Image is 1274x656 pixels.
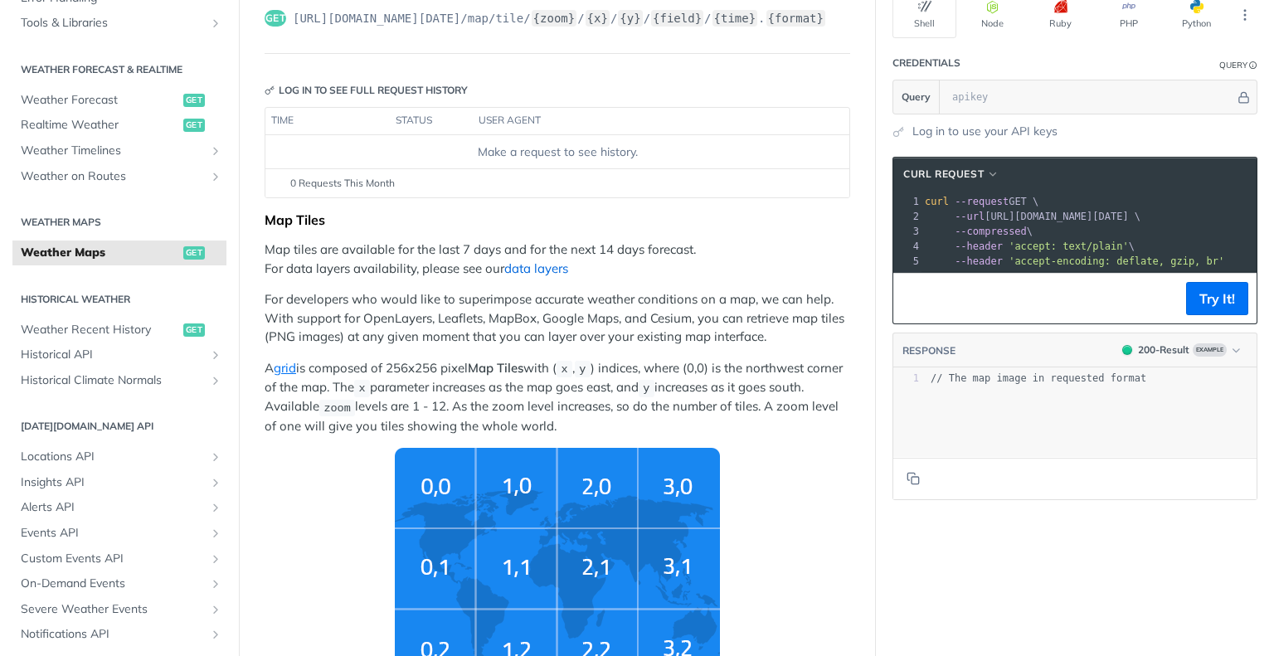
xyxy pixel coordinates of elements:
th: status [390,108,473,134]
span: Weather Recent History [21,322,179,338]
span: // The map image in requested format [931,372,1146,384]
div: 1 [893,194,921,209]
span: Weather Forecast [21,92,179,109]
span: Events API [21,525,205,542]
a: Realtime Weatherget [12,113,226,138]
span: zoom [323,401,350,414]
a: Weather Forecastget [12,88,226,113]
a: Notifications APIShow subpages for Notifications API [12,622,226,647]
label: {field} [651,10,703,27]
div: Make a request to see history. [272,143,843,161]
label: {format} [766,10,825,27]
span: get [183,94,205,107]
span: get [183,119,205,132]
a: Historical APIShow subpages for Historical API [12,343,226,367]
span: cURL Request [903,167,984,182]
div: 4 [893,239,921,254]
span: curl [925,196,949,207]
span: x [358,382,365,395]
span: x [561,363,567,376]
a: Insights APIShow subpages for Insights API [12,470,226,495]
a: Weather on RoutesShow subpages for Weather on Routes [12,164,226,189]
span: Historical Climate Normals [21,372,205,389]
button: Copy to clipboard [902,466,925,491]
h2: [DATE][DOMAIN_NAME] API [12,419,226,434]
a: On-Demand EventsShow subpages for On-Demand Events [12,571,226,596]
label: {time} [712,10,758,27]
button: Show subpages for Weather on Routes [209,170,222,183]
span: y [579,363,586,376]
svg: Key [265,85,275,95]
span: Locations API [21,449,205,465]
div: QueryInformation [1219,59,1257,71]
button: Show subpages for Locations API [209,450,222,464]
a: Events APIShow subpages for Events API [12,521,226,546]
svg: More ellipsis [1238,7,1252,22]
span: Alerts API [21,499,205,516]
h2: Weather Forecast & realtime [12,62,226,77]
span: Example [1193,343,1227,357]
div: Map Tiles [265,211,850,228]
span: Custom Events API [21,551,205,567]
i: Information [1249,61,1257,70]
span: 'accept-encoding: deflate, gzip, br' [1009,255,1224,267]
span: --url [955,211,985,222]
th: time [265,108,390,134]
button: Show subpages for Insights API [209,476,222,489]
span: Weather on Routes [21,168,205,185]
span: 0 Requests This Month [290,176,395,191]
a: Log in to use your API keys [912,123,1058,140]
span: \ [925,226,1033,237]
span: On-Demand Events [21,576,205,592]
button: Show subpages for Weather Timelines [209,144,222,158]
button: Show subpages for Tools & Libraries [209,17,222,30]
span: \ [925,241,1135,252]
button: Show subpages for Historical Climate Normals [209,374,222,387]
span: get [183,246,205,260]
button: Copy to clipboard [902,286,925,311]
button: Show subpages for Notifications API [209,628,222,641]
span: Weather Maps [21,245,179,261]
a: Weather Recent Historyget [12,318,226,343]
h2: Historical Weather [12,292,226,307]
span: --header [955,241,1003,252]
button: More Languages [1233,2,1257,27]
div: 200 - Result [1138,343,1189,357]
button: cURL Request [897,166,1005,182]
span: Realtime Weather [21,117,179,134]
a: Weather Mapsget [12,241,226,265]
div: Query [1219,59,1247,71]
a: Tools & LibrariesShow subpages for Tools & Libraries [12,11,226,36]
span: --header [955,255,1003,267]
span: https://api.tomorrow.io/v4/map/tile/{zoom}/{x}/{y}/{field}/{time}.{format} [293,10,826,27]
button: Try It! [1186,282,1248,315]
span: GET \ [925,196,1038,207]
label: {zoom} [532,10,577,27]
a: Weather TimelinesShow subpages for Weather Timelines [12,138,226,163]
span: 200 [1122,345,1132,355]
span: Weather Timelines [21,143,205,159]
button: Hide [1235,89,1252,105]
div: Log in to see full request history [265,83,468,98]
div: 2 [893,209,921,224]
h2: Weather Maps [12,215,226,230]
span: --compressed [955,226,1027,237]
span: Query [902,90,931,104]
p: For developers who would like to superimpose accurate weather conditions on a map, we can help. W... [265,290,850,347]
a: Alerts APIShow subpages for Alerts API [12,495,226,520]
a: Locations APIShow subpages for Locations API [12,445,226,469]
button: Show subpages for Custom Events API [209,552,222,566]
span: Insights API [21,474,205,491]
strong: Map Tiles [468,360,523,376]
div: 5 [893,254,921,269]
span: Historical API [21,347,205,363]
span: Notifications API [21,626,205,643]
span: get [183,323,205,337]
label: {x} [586,10,610,27]
a: Custom Events APIShow subpages for Custom Events API [12,547,226,571]
input: apikey [944,80,1235,114]
span: 'accept: text/plain' [1009,241,1129,252]
button: Show subpages for Severe Weather Events [209,603,222,616]
div: 3 [893,224,921,239]
button: Show subpages for Historical API [209,348,222,362]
